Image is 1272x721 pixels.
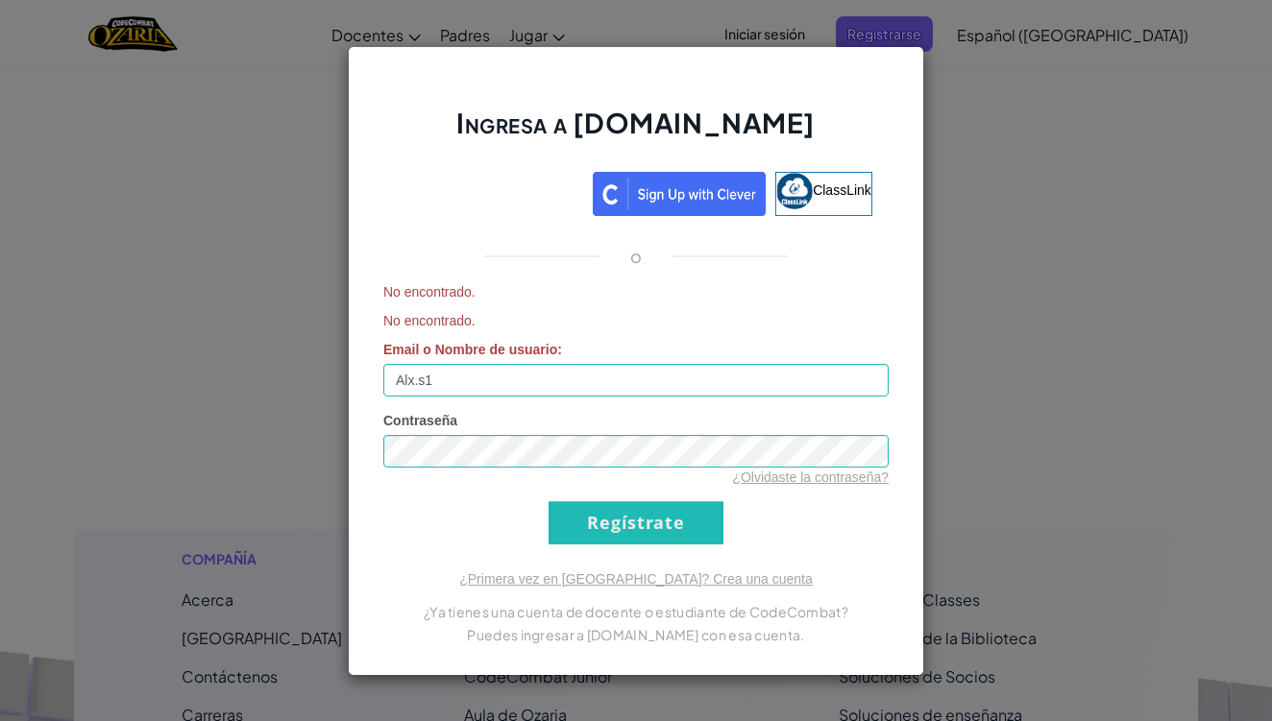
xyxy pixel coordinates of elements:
a: Acceder con Google. Se abre en una pestaña nueva [400,172,583,216]
input: Regístrate [549,501,723,544]
span: Email o Nombre de usuario [383,342,557,357]
span: Contraseña [383,413,457,428]
img: classlink-logo-small.png [776,173,813,209]
label: : [383,340,562,359]
a: ¿Olvidaste la contraseña? [732,469,889,485]
div: Acceder con Google. Se abre en una pestaña nueva [400,170,583,212]
span: No encontrado. [383,311,889,330]
span: No encontrado. [383,282,889,301]
span: ClassLink [813,181,871,197]
img: clever_sso_button@2x.png [593,172,766,216]
p: ¿Ya tienes una cuenta de docente o estudiante de CodeCombat? [383,600,889,623]
iframe: Botón de Acceder con Google [390,170,593,212]
p: Puedes ingresar a [DOMAIN_NAME] con esa cuenta. [383,623,889,646]
h2: Ingresa a [DOMAIN_NAME] [383,105,889,160]
p: o [630,245,642,268]
a: ¿Primera vez en [GEOGRAPHIC_DATA]? Crea una cuenta [459,571,813,587]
